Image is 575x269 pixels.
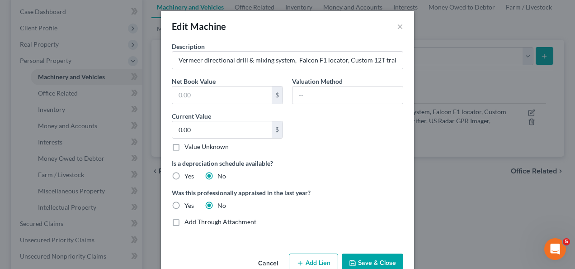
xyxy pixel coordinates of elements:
label: Add Through Attachment [184,217,256,226]
div: $ [272,86,283,104]
input: -- [292,86,403,104]
label: No [217,172,226,181]
input: 0.00 [172,86,272,104]
iframe: Intercom live chat [544,238,566,260]
label: Net Book Value [172,77,216,86]
span: 5 [563,238,570,245]
label: Yes [184,172,194,181]
label: Yes [184,201,194,210]
label: Current Value [172,111,211,121]
label: Description [172,42,205,51]
input: 0.00 [172,121,272,139]
div: Edit Machine [172,20,226,33]
label: Was this professionally appraised in the last year? [172,188,403,197]
label: Value Unknown [184,142,229,151]
label: Valuation Method [292,77,343,86]
label: No [217,201,226,210]
div: $ [272,121,283,139]
input: Describe... [172,52,403,69]
label: Is a depreciation schedule available? [172,159,403,168]
button: × [397,21,403,32]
